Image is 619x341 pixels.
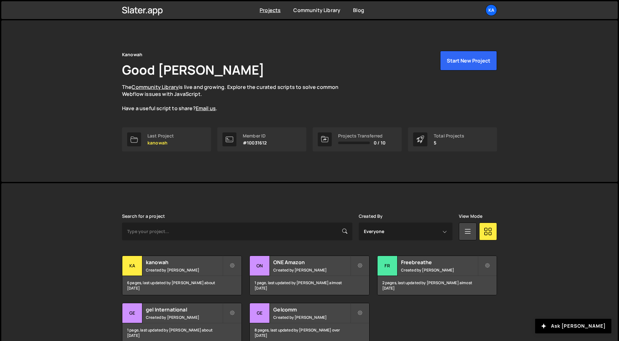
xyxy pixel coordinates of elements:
[293,7,340,14] a: Community Library
[250,276,369,295] div: 1 page, last updated by [PERSON_NAME] almost [DATE]
[132,84,179,90] a: Community Library
[273,315,350,320] small: Created by [PERSON_NAME]
[273,259,350,266] h2: ONE Amazon
[459,214,482,219] label: View Mode
[434,133,464,138] div: Total Projects
[273,267,350,273] small: Created by [PERSON_NAME]
[122,276,241,295] div: 6 pages, last updated by [PERSON_NAME] about [DATE]
[374,140,385,145] span: 0 / 10
[401,259,478,266] h2: Freebreathe
[122,84,351,112] p: The is live and growing. Explore the curated scripts to solve common Webflow issues with JavaScri...
[122,256,142,276] div: ka
[146,306,222,313] h2: gel International
[122,256,242,295] a: ka kanowah Created by [PERSON_NAME] 6 pages, last updated by [PERSON_NAME] about [DATE]
[249,256,369,295] a: ON ONE Amazon Created by [PERSON_NAME] 1 page, last updated by [PERSON_NAME] almost [DATE]
[378,256,398,276] div: Fr
[486,4,497,16] a: Ka
[353,7,364,14] a: Blog
[146,259,222,266] h2: kanowah
[401,267,478,273] small: Created by [PERSON_NAME]
[260,7,281,14] a: Projects
[338,133,385,138] div: Projects Transferred
[196,105,216,112] a: Email us
[378,276,497,295] div: 2 pages, last updated by [PERSON_NAME] almost [DATE]
[535,319,611,333] button: Ask [PERSON_NAME]
[434,140,464,145] p: 5
[147,140,174,145] p: kanowah
[359,214,383,219] label: Created By
[122,127,211,151] a: Last Project kanowah
[146,315,222,320] small: Created by [PERSON_NAME]
[147,133,174,138] div: Last Project
[146,267,222,273] small: Created by [PERSON_NAME]
[122,51,142,58] div: Kanowah
[243,140,267,145] p: #10031612
[440,51,497,70] button: Start New Project
[243,133,267,138] div: Member ID
[377,256,497,295] a: Fr Freebreathe Created by [PERSON_NAME] 2 pages, last updated by [PERSON_NAME] almost [DATE]
[122,214,165,219] label: Search for a project
[250,256,270,276] div: ON
[122,223,352,240] input: Type your project...
[122,303,142,323] div: ge
[273,306,350,313] h2: Gelcomm
[250,303,270,323] div: Ge
[122,61,264,78] h1: Good [PERSON_NAME]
